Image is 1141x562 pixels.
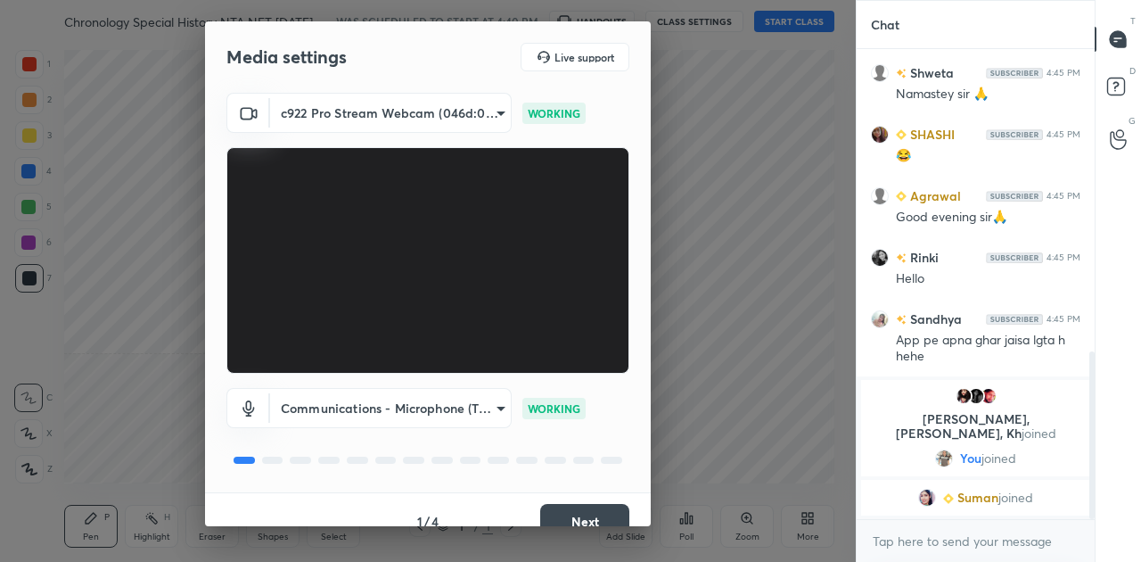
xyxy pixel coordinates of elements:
[896,129,907,140] img: Learner_Badge_beginner_1_8b307cf2a0.svg
[540,504,629,540] button: Next
[871,310,889,328] img: 8045056527a6416d9311474ced1a6b98.jpg
[872,412,1079,441] p: [PERSON_NAME], [PERSON_NAME], Kh
[554,52,614,62] h5: Live support
[270,93,512,133] div: c922 Pro Stream Webcam (046d:085c)
[943,493,954,504] img: Learner_Badge_beginner_1_8b307cf2a0.svg
[871,126,889,144] img: 6c7cc05aaba940bfbaabf1d3e353f6a6.jpg
[1022,425,1056,442] span: joined
[960,451,981,466] span: You
[986,129,1043,140] img: Yh7BfnbMxzoAAAAASUVORK5CYII=
[417,512,423,531] h4: 1
[980,387,997,405] img: d0a861717d9048889ac13a56a7cd392a.jpg
[1047,129,1080,140] div: 4:45 PM
[1047,252,1080,263] div: 4:45 PM
[424,512,430,531] h4: /
[871,187,889,205] img: default.png
[896,253,907,263] img: no-rating-badge.077c3623.svg
[896,191,907,202] img: Learner_Badge_beginner_1_8b307cf2a0.svg
[918,489,936,507] img: 51721f4541ee4c15a14b69252efe736a.jpg
[981,451,1016,466] span: joined
[896,69,907,79] img: no-rating-badge.077c3623.svg
[955,387,973,405] img: 590152be36a341d7afcd008ad7d69759.jpg
[986,314,1043,325] img: Yh7BfnbMxzoAAAAASUVORK5CYII=
[907,63,954,82] h6: Shweta
[986,68,1043,79] img: Yh7BfnbMxzoAAAAASUVORK5CYII=
[528,401,580,417] p: WORKING
[1047,191,1080,202] div: 4:45 PM
[857,49,1095,519] div: grid
[907,248,939,267] h6: Rinki
[896,86,1080,103] div: Namastey sir 🙏
[431,512,439,531] h4: 4
[896,332,1080,366] div: App pe apna ghar jaisa lgta h hehe
[1130,14,1136,28] p: T
[1047,314,1080,325] div: 4:45 PM
[1129,64,1136,78] p: D
[1129,114,1136,128] p: G
[270,388,512,428] div: c922 Pro Stream Webcam (046d:085c)
[907,310,962,328] h6: Sandhya
[528,105,580,121] p: WORKING
[907,186,961,205] h6: Agrawal
[986,191,1043,202] img: Yh7BfnbMxzoAAAAASUVORK5CYII=
[935,450,953,467] img: 9cd1eca5dd504a079fc002e1a6cbad3b.None
[896,315,907,325] img: no-rating-badge.077c3623.svg
[1047,68,1080,79] div: 4:45 PM
[226,45,347,69] h2: Media settings
[957,491,998,505] span: Suman
[871,64,889,82] img: default.png
[857,1,914,48] p: Chat
[986,252,1043,263] img: Yh7BfnbMxzoAAAAASUVORK5CYII=
[896,147,1080,165] div: 😂
[998,491,1033,505] span: joined
[871,249,889,267] img: 5cb332e27e0f41deaba731e89c835a7d.jpg
[896,209,1080,227] div: Good evening sir🙏
[907,125,955,144] h6: SHASHI
[967,387,985,405] img: 478f5e6732ca4ab2bc35a3811490d090.jpg
[896,270,1080,288] div: Hello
